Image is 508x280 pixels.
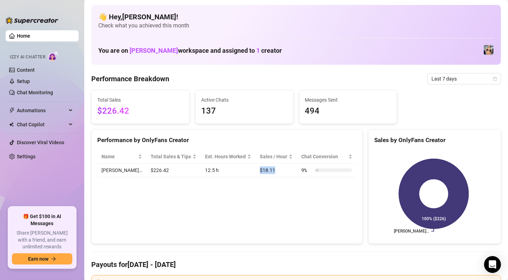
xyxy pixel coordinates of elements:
span: Earn now [28,256,48,262]
span: 🎁 Get $100 in AI Messages [12,213,72,227]
span: [PERSON_NAME] [130,47,178,54]
span: calendar [493,77,497,81]
h1: You are on workspace and assigned to creator [98,47,282,55]
button: Earn nowarrow-right [12,253,72,265]
a: Home [17,33,30,39]
text: [PERSON_NAME]… [394,229,429,234]
a: Chat Monitoring [17,90,53,95]
div: Open Intercom Messenger [484,256,501,273]
th: Chat Conversion [297,150,356,164]
div: Sales by OnlyFans Creator [374,135,495,145]
div: Performance by OnlyFans Creator [97,135,357,145]
span: Active Chats [201,96,288,104]
span: Total Sales & Tips [151,153,191,160]
span: Chat Copilot [17,119,67,130]
img: Chat Copilot [9,122,14,127]
img: Veronica [484,45,494,55]
span: Sales / Hour [260,153,287,160]
a: Setup [17,78,30,84]
th: Total Sales & Tips [146,150,201,164]
span: 9 % [301,166,312,174]
span: 494 [305,104,391,118]
h4: Performance Breakdown [91,74,169,84]
span: Last 7 days [431,74,497,84]
td: $18.11 [256,164,297,177]
span: Messages Sent [305,96,391,104]
span: Izzy AI Chatter [10,54,45,61]
td: 12.5 h [201,164,256,177]
span: Share [PERSON_NAME] with a friend, and earn unlimited rewards [12,230,72,250]
img: logo-BBDzfeDw.svg [6,17,58,24]
span: Check what you achieved this month [98,22,494,30]
span: 1 [256,47,260,54]
span: thunderbolt [9,108,15,113]
span: 137 [201,104,288,118]
img: AI Chatter [48,51,59,61]
th: Sales / Hour [256,150,297,164]
span: Chat Conversion [301,153,347,160]
td: $226.42 [146,164,201,177]
th: Name [97,150,146,164]
a: Discover Viral Videos [17,140,64,145]
div: Est. Hours Worked [205,153,246,160]
h4: Payouts for [DATE] - [DATE] [91,260,501,269]
span: Total Sales [97,96,184,104]
td: [PERSON_NAME]… [97,164,146,177]
a: Settings [17,154,35,159]
span: Automations [17,105,67,116]
span: $226.42 [97,104,184,118]
span: Name [101,153,137,160]
a: Content [17,67,35,73]
span: arrow-right [51,256,56,261]
h4: 👋 Hey, [PERSON_NAME] ! [98,12,494,22]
